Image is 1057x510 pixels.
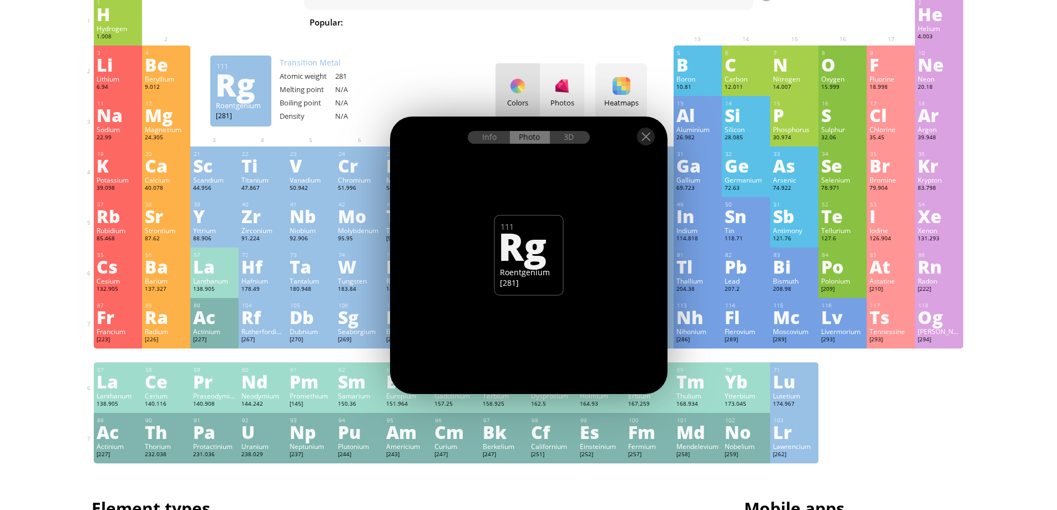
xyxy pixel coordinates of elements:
[193,308,236,326] div: Ac
[773,175,816,184] div: Arsenic
[869,257,912,275] div: At
[725,201,767,208] div: 50
[242,302,284,309] div: 104
[97,175,139,184] div: Potassium
[97,308,139,326] div: Fr
[822,150,864,158] div: 34
[725,226,767,235] div: Tin
[145,150,188,158] div: 20
[677,150,719,158] div: 31
[242,150,284,158] div: 22
[290,226,332,235] div: Niobium
[653,16,701,29] span: Methane
[773,207,816,225] div: Sb
[193,175,236,184] div: Scandium
[387,201,429,208] div: 43
[386,257,429,275] div: Re
[97,83,139,92] div: 6.94
[338,251,381,259] div: 74
[97,226,139,235] div: Rubidium
[241,257,284,275] div: Hf
[290,276,332,285] div: Tantalum
[676,83,719,92] div: 10.81
[869,125,912,134] div: Chlorine
[579,16,649,29] span: H SO + NaOH
[593,22,596,29] sub: 2
[290,285,332,294] div: 180.948
[821,257,864,275] div: Po
[145,257,188,275] div: Ba
[468,131,510,144] div: Info
[145,285,188,294] div: 137.327
[387,150,429,158] div: 25
[194,150,236,158] div: 21
[822,302,864,309] div: 116
[97,150,139,158] div: 19
[869,175,912,184] div: Bromine
[725,327,767,336] div: Flerovium
[821,55,864,73] div: O
[725,308,767,326] div: Fl
[676,156,719,174] div: Ga
[386,175,429,184] div: Manganese
[773,125,816,134] div: Phosphorus
[676,235,719,244] div: 114.818
[216,61,266,71] div: 111
[773,201,816,208] div: 51
[725,134,767,143] div: 28.085
[97,49,139,57] div: 3
[725,251,767,259] div: 82
[821,134,864,143] div: 32.06
[97,106,139,124] div: Na
[918,134,960,143] div: 39.948
[918,74,960,83] div: Neon
[676,257,719,275] div: Tl
[918,276,960,285] div: Radon
[821,74,864,83] div: Oxygen
[918,226,960,235] div: Xenon
[869,235,912,244] div: 126.904
[193,184,236,193] div: 44.956
[335,111,391,121] div: N/A
[677,302,719,309] div: 113
[676,134,719,143] div: 26.982
[483,22,486,29] sub: 2
[821,327,864,336] div: Livermorium
[194,251,236,259] div: 57
[338,201,381,208] div: 42
[725,100,767,107] div: 14
[677,201,719,208] div: 49
[918,285,960,294] div: [222]
[241,327,284,336] div: Rutherfordium
[918,24,960,33] div: Helium
[821,106,864,124] div: S
[870,150,912,158] div: 35
[280,98,335,108] div: Boiling point
[241,207,284,225] div: Zr
[548,16,575,29] span: HCl
[241,184,284,193] div: 47.867
[97,201,139,208] div: 37
[145,175,188,184] div: Calcium
[504,16,544,29] span: H SO
[97,302,139,309] div: 87
[870,49,912,57] div: 9
[821,226,864,235] div: Tellurium
[773,276,816,285] div: Bismuth
[725,156,767,174] div: Ge
[97,327,139,336] div: Francium
[869,156,912,174] div: Br
[193,327,236,336] div: Actinium
[428,16,466,29] span: Water
[241,175,284,184] div: Titanium
[216,111,266,120] div: [281]
[97,285,139,294] div: 132.905
[193,226,236,235] div: Yttrium
[290,308,332,326] div: Db
[918,175,960,184] div: Krypton
[773,226,816,235] div: Antimony
[533,22,536,29] sub: 4
[386,156,429,174] div: Mn
[145,49,188,57] div: 4
[918,125,960,134] div: Argon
